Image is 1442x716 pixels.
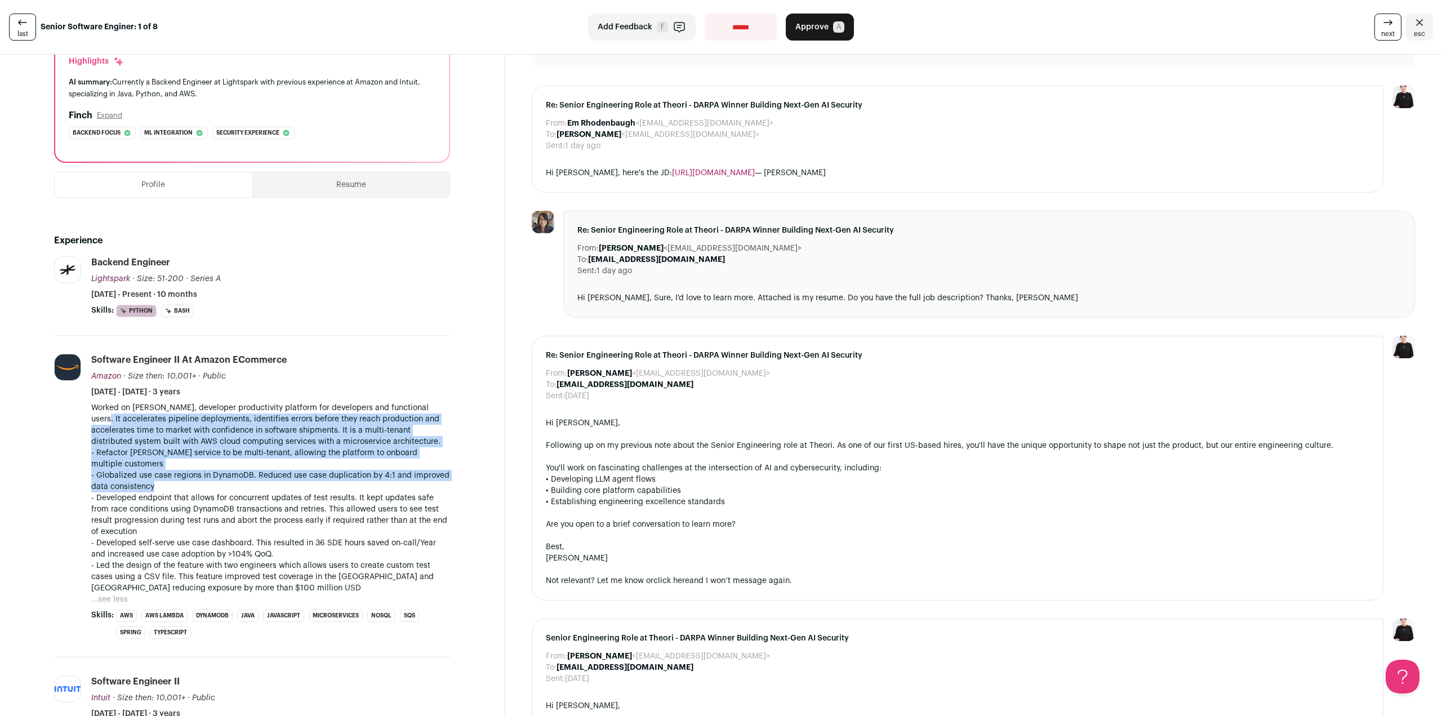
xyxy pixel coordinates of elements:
[367,610,395,622] li: NoSQL
[116,610,137,622] li: AWS
[567,118,773,129] dd: <[EMAIL_ADDRESS][DOMAIN_NAME]>
[116,305,157,317] li: Python
[546,417,1369,586] div: Hi [PERSON_NAME], Following up on my previous note about the Senior Engineering role at Theori. A...
[786,14,854,41] button: Approve A
[557,131,621,139] b: [PERSON_NAME]
[565,673,589,684] dd: [DATE]
[91,560,450,594] p: - Led the design of the feature with two engineers which allows users to create custom test cases...
[91,289,197,300] span: [DATE] - Present · 10 months
[588,256,725,264] b: [EMAIL_ADDRESS][DOMAIN_NAME]
[91,354,287,366] div: Software Engineer II at Amazon eCommerce
[91,594,128,605] button: ...see less
[597,265,632,277] dd: 1 day ago
[672,169,755,177] a: [URL][DOMAIN_NAME]
[1374,14,1401,41] a: next
[9,14,36,41] a: last
[116,626,145,639] li: Spring
[577,243,599,254] dt: From:
[186,273,188,284] span: ·
[653,577,689,585] a: click here
[97,111,122,120] button: Expand
[55,354,81,380] img: e36df5e125c6fb2c61edd5a0d3955424ed50ce57e60c515fc8d516ef803e31c7.jpg
[55,686,81,692] img: 063e6e21db467e0fea59c004443fc3bf10cf4ada0dac12847339c93fdb63647b.png
[203,372,226,380] span: Public
[1386,660,1419,693] iframe: Help Scout Beacon - Open
[1406,14,1433,41] a: Close
[69,76,435,100] div: Currently a Backend Engineer at Lightspark with previous experience at Amazon and Intuit, special...
[599,244,664,252] b: [PERSON_NAME]
[557,381,693,389] b: [EMAIL_ADDRESS][DOMAIN_NAME]
[546,368,567,379] dt: From:
[546,633,1369,644] span: Senior Engineering Role at Theori - DARPA Winner Building Next-Gen AI Security
[188,692,190,704] span: ·
[132,275,184,283] span: · Size: 51-200
[91,402,450,447] p: Worked on [PERSON_NAME], developer productivity platform for developers and functional users. It ...
[577,292,1401,304] div: Hi [PERSON_NAME], Sure, I'd love to learn more. Attached is my resume. Do you have the full job d...
[17,29,28,38] span: last
[546,390,565,402] dt: Sent:
[91,386,180,398] span: [DATE] - [DATE] · 3 years
[216,127,279,139] span: Security experience
[190,275,221,283] span: Series A
[577,254,588,265] dt: To:
[657,21,668,33] span: F
[91,372,121,380] span: Amazon
[567,119,635,127] b: Em Rhodenbaugh
[565,140,600,152] dd: 1 day ago
[400,610,419,622] li: SQS
[546,118,567,129] dt: From:
[55,172,252,197] button: Profile
[91,275,130,283] span: Lightspark
[565,390,589,402] dd: [DATE]
[192,694,215,702] span: Public
[1392,619,1415,641] img: 9240684-medium_jpg
[91,447,450,470] p: - Refactor [PERSON_NAME] service to be multi-tenant, allowing the platform to onboard multiple cu...
[546,651,567,662] dt: From:
[69,109,92,122] h2: Finch
[192,610,233,622] li: DynamoDB
[91,305,114,316] span: Skills:
[91,610,114,621] span: Skills:
[150,626,191,639] li: TypeScript
[1381,29,1395,38] span: next
[91,694,110,702] span: Intuit
[1392,336,1415,358] img: 9240684-medium_jpg
[546,129,557,140] dt: To:
[91,537,450,560] p: - Developed self-serve use case dashboard. This resulted in 36 SDE hours saved on-call/Year and i...
[577,225,1401,236] span: Re: Senior Engineering Role at Theori - DARPA Winner Building Next-Gen AI Security
[54,234,450,247] h2: Experience
[532,211,554,233] img: cba2d4bba47441f580d5b120ecfc0d6233efbb5c11cbf489dc71936d89bca394.jpg
[567,368,770,379] dd: <[EMAIL_ADDRESS][DOMAIN_NAME]>
[144,127,193,139] span: Ml integration
[546,167,1369,179] div: Hi [PERSON_NAME], here's the JD: — [PERSON_NAME]
[263,610,304,622] li: JavaScript
[557,664,693,671] b: [EMAIL_ADDRESS][DOMAIN_NAME]
[598,21,652,33] span: Add Feedback
[91,256,170,269] div: Backend engineer
[546,379,557,390] dt: To:
[588,14,696,41] button: Add Feedback F
[546,673,565,684] dt: Sent:
[309,610,363,622] li: Microservices
[253,172,450,197] button: Resume
[546,100,1369,111] span: Re: Senior Engineering Role at Theori - DARPA Winner Building Next-Gen AI Security
[141,610,188,622] li: AWS Lambda
[546,350,1369,361] span: Re: Senior Engineering Role at Theori - DARPA Winner Building Next-Gen AI Security
[599,243,802,254] dd: <[EMAIL_ADDRESS][DOMAIN_NAME]>
[557,129,759,140] dd: <[EMAIL_ADDRESS][DOMAIN_NAME]>
[567,652,632,660] b: [PERSON_NAME]
[69,56,124,67] div: Highlights
[237,610,259,622] li: Java
[1414,29,1425,38] span: esc
[91,492,450,537] p: - Developed endpoint that allows for concurrent updates of test results. It kept updates safe fro...
[73,127,121,139] span: Backend focus
[113,694,185,702] span: · Size then: 10,001+
[546,662,557,673] dt: To:
[567,370,632,377] b: [PERSON_NAME]
[198,371,201,382] span: ·
[123,372,196,380] span: · Size then: 10,001+
[41,21,158,33] strong: Senior Software Enginer: 1 of 8
[55,257,81,283] img: ac6151498eaed8d7f138ec56a5ae4521ae730a4b0f3734b4fc4e6a269304862a.png
[1392,86,1415,108] img: 9240684-medium_jpg
[577,265,597,277] dt: Sent:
